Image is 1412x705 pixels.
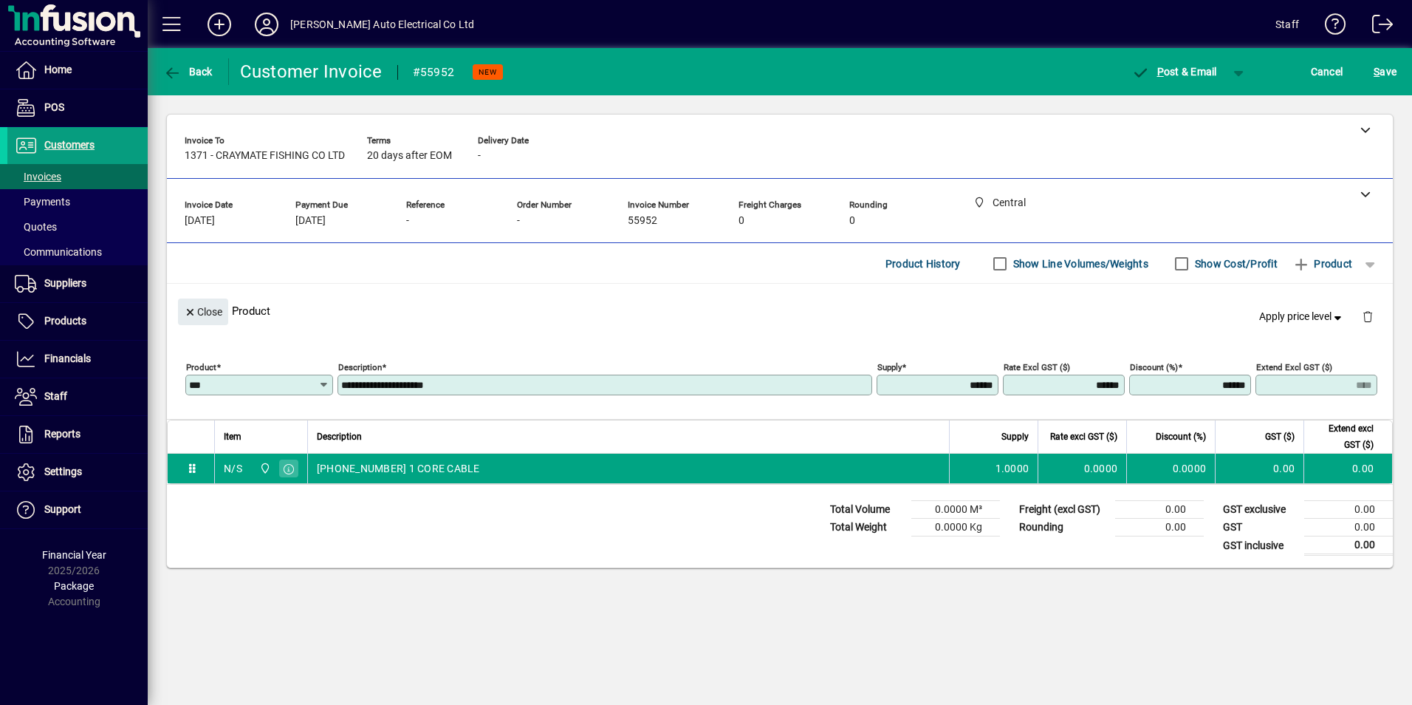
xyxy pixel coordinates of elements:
[7,89,148,126] a: POS
[178,299,228,325] button: Close
[15,246,102,258] span: Communications
[1115,501,1204,519] td: 0.00
[7,341,148,378] a: Financials
[7,491,148,528] a: Support
[1012,501,1115,519] td: Freight (excl GST)
[1253,304,1351,330] button: Apply price level
[1374,66,1380,78] span: S
[44,352,91,364] span: Financials
[1216,519,1304,537] td: GST
[823,501,911,519] td: Total Volume
[44,390,67,402] span: Staff
[15,196,70,208] span: Payments
[1216,537,1304,555] td: GST inclusive
[1050,429,1117,445] span: Rate excl GST ($)
[849,215,855,227] span: 0
[1361,3,1394,51] a: Logout
[7,303,148,340] a: Products
[517,215,520,227] span: -
[1350,299,1385,334] button: Delete
[290,13,474,36] div: [PERSON_NAME] Auto Electrical Co Ltd
[148,58,229,85] app-page-header-button: Back
[243,11,290,38] button: Profile
[196,11,243,38] button: Add
[185,215,215,227] span: [DATE]
[1001,429,1029,445] span: Supply
[1285,251,1360,277] button: Product
[1304,501,1393,519] td: 0.00
[1126,454,1215,483] td: 0.0000
[367,150,452,162] span: 20 days after EOM
[995,461,1029,476] span: 1.0000
[1130,362,1178,372] mat-label: Discount (%)
[1115,519,1204,537] td: 0.00
[185,150,345,162] span: 1371 - CRAYMATE FISHING CO LTD
[406,215,409,227] span: -
[44,277,86,289] span: Suppliers
[1304,537,1393,555] td: 0.00
[1124,58,1224,85] button: Post & Email
[7,378,148,415] a: Staff
[295,215,326,227] span: [DATE]
[1307,58,1347,85] button: Cancel
[1012,519,1115,537] td: Rounding
[628,215,657,227] span: 55952
[256,460,273,477] span: Central
[478,150,481,162] span: -
[1374,60,1396,84] span: ave
[1004,362,1070,372] mat-label: Rate excl GST ($)
[1047,461,1117,476] div: 0.0000
[911,519,1000,537] td: 0.0000 Kg
[1311,60,1343,84] span: Cancel
[1256,362,1332,372] mat-label: Extend excl GST ($)
[738,215,744,227] span: 0
[317,429,362,445] span: Description
[1303,454,1392,483] td: 0.00
[1313,420,1374,453] span: Extend excl GST ($)
[1265,429,1295,445] span: GST ($)
[479,67,497,77] span: NEW
[54,580,94,592] span: Package
[1259,309,1345,324] span: Apply price level
[1350,310,1385,323] app-page-header-button: Delete
[880,251,967,277] button: Product History
[1370,58,1400,85] button: Save
[186,362,216,372] mat-label: Product
[240,60,383,84] div: Customer Invoice
[163,66,213,78] span: Back
[1010,256,1148,271] label: Show Line Volumes/Weights
[911,501,1000,519] td: 0.0000 M³
[877,362,902,372] mat-label: Supply
[44,503,81,515] span: Support
[7,265,148,302] a: Suppliers
[1292,252,1352,276] span: Product
[174,304,232,318] app-page-header-button: Close
[44,64,72,75] span: Home
[1131,66,1217,78] span: ost & Email
[413,61,455,84] div: #55952
[1275,13,1299,36] div: Staff
[224,461,242,476] div: N/S
[44,466,82,477] span: Settings
[1157,66,1164,78] span: P
[44,428,80,440] span: Reports
[224,429,241,445] span: Item
[7,454,148,491] a: Settings
[184,300,222,324] span: Close
[338,362,382,372] mat-label: Description
[823,519,911,537] td: Total Weight
[15,221,57,233] span: Quotes
[885,252,961,276] span: Product History
[1216,501,1304,519] td: GST exclusive
[1192,256,1278,271] label: Show Cost/Profit
[44,101,64,113] span: POS
[167,284,1393,338] div: Product
[7,239,148,265] a: Communications
[7,416,148,453] a: Reports
[15,171,61,183] span: Invoices
[1314,3,1346,51] a: Knowledge Base
[7,52,148,89] a: Home
[44,315,86,327] span: Products
[1156,429,1206,445] span: Discount (%)
[42,549,106,561] span: Financial Year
